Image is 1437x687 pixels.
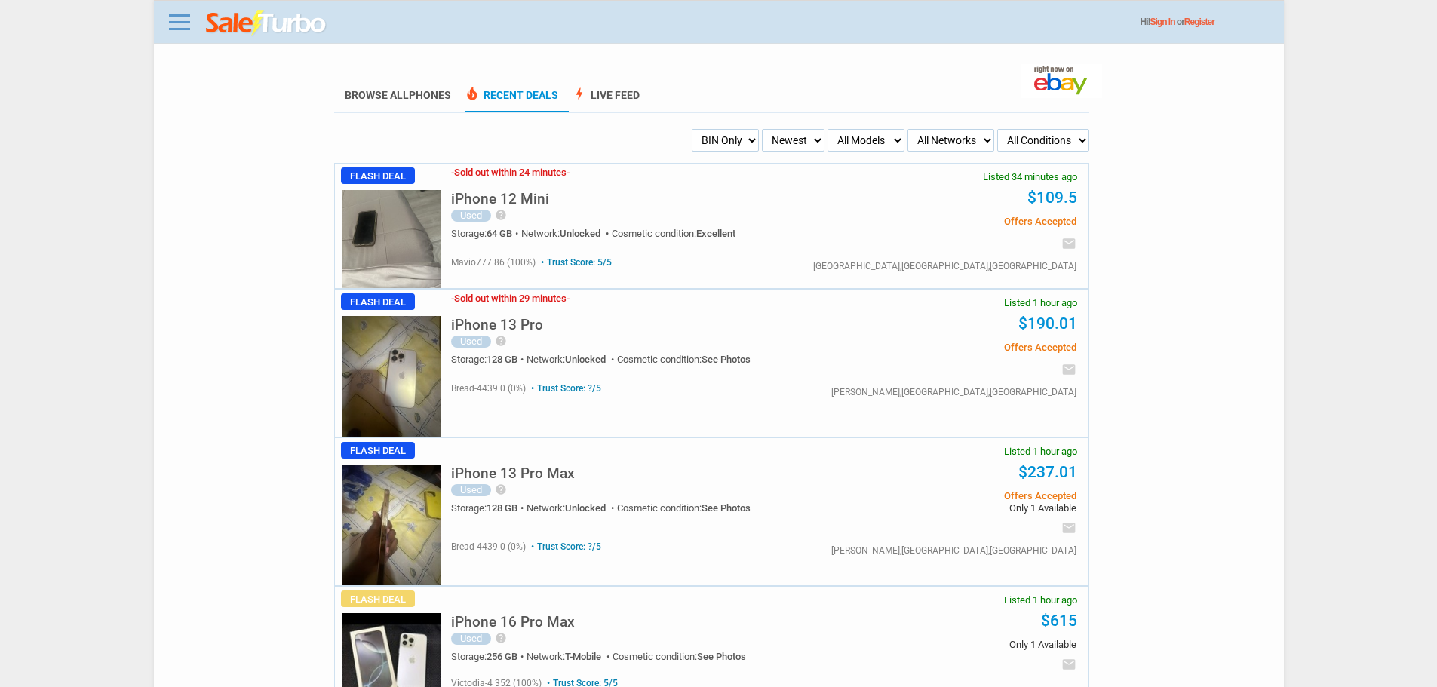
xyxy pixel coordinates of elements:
div: Used [451,210,491,222]
h3: Sold out within 29 minutes [451,293,570,303]
span: Excellent [696,228,735,239]
span: Trust Score: 5/5 [538,257,612,268]
i: help [495,483,507,495]
span: 128 GB [487,354,517,365]
span: Offers Accepted [849,342,1076,352]
span: Offers Accepted [849,216,1076,226]
span: Listed 1 hour ago [1004,298,1077,308]
span: Unlocked [565,354,606,365]
div: Used [451,484,491,496]
i: email [1061,657,1076,672]
span: Flash Deal [341,293,415,310]
div: Network: [527,652,613,661]
a: iPhone 12 Mini [451,195,549,206]
div: [GEOGRAPHIC_DATA],[GEOGRAPHIC_DATA],[GEOGRAPHIC_DATA] [813,262,1076,271]
i: email [1061,362,1076,377]
a: iPhone 16 Pro Max [451,618,575,629]
span: Unlocked [560,228,600,239]
img: s-l225.jpg [342,190,441,288]
span: See Photos [697,651,746,662]
span: Listed 1 hour ago [1004,446,1077,456]
span: Listed 1 hour ago [1004,595,1077,605]
h5: iPhone 16 Pro Max [451,615,575,629]
span: 256 GB [487,651,517,662]
div: Used [451,336,491,348]
div: Network: [527,354,617,364]
span: Listed 34 minutes ago [983,172,1077,182]
span: - [451,293,454,304]
i: help [495,209,507,221]
img: s-l225.jpg [342,316,441,437]
img: saleturbo.com - Online Deals and Discount Coupons [206,10,327,37]
div: [PERSON_NAME],[GEOGRAPHIC_DATA],[GEOGRAPHIC_DATA] [831,388,1076,397]
a: $109.5 [1027,189,1077,207]
i: email [1061,236,1076,251]
a: $237.01 [1018,463,1077,481]
a: iPhone 13 Pro Max [451,469,575,480]
a: Browse AllPhones [345,89,451,101]
i: email [1061,520,1076,535]
span: local_fire_department [465,86,480,101]
i: help [495,335,507,347]
div: Storage: [451,228,521,238]
div: Storage: [451,503,527,513]
span: 128 GB [487,502,517,514]
span: T-Mobile [565,651,601,662]
div: Cosmetic condition: [613,652,746,661]
i: help [495,632,507,644]
span: Trust Score: ?/5 [528,383,601,394]
span: Offers Accepted [849,491,1076,501]
span: or [1177,17,1214,27]
div: Used [451,633,491,645]
div: Storage: [451,354,527,364]
h5: iPhone 13 Pro Max [451,466,575,480]
a: Sign In [1150,17,1175,27]
span: Trust Score: ?/5 [528,541,601,552]
span: Only 1 Available [849,503,1076,513]
div: Storage: [451,652,527,661]
span: - [567,293,570,304]
span: Flash Deal [341,442,415,459]
div: Cosmetic condition: [612,228,735,238]
span: Only 1 Available [849,639,1076,649]
a: local_fire_departmentRecent Deals [465,89,558,112]
span: Phones [409,89,451,101]
span: mavio777 86 (100%) [451,257,536,268]
span: Flash Deal [341,590,415,607]
span: See Photos [702,354,751,365]
a: boltLive Feed [572,89,640,112]
h3: Sold out within 24 minutes [451,167,570,177]
span: bread-4439 0 (0%) [451,383,526,394]
a: iPhone 13 Pro [451,320,543,332]
span: - [451,167,454,178]
span: - [567,167,570,178]
span: bolt [572,86,587,101]
div: Network: [527,503,617,513]
span: Unlocked [565,502,606,514]
span: bread-4439 0 (0%) [451,541,526,552]
div: Cosmetic condition: [617,354,751,364]
a: $615 [1041,612,1077,630]
span: Hi! [1141,17,1150,27]
span: 64 GB [487,228,512,239]
div: Network: [521,228,612,238]
span: Flash Deal [341,167,415,184]
a: Register [1184,17,1214,27]
h5: iPhone 13 Pro [451,317,543,332]
a: $190.01 [1018,314,1077,333]
div: [PERSON_NAME],[GEOGRAPHIC_DATA],[GEOGRAPHIC_DATA] [831,546,1076,555]
h5: iPhone 12 Mini [451,192,549,206]
div: Cosmetic condition: [617,503,751,513]
span: See Photos [702,502,751,514]
img: s-l225.jpg [342,465,441,585]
